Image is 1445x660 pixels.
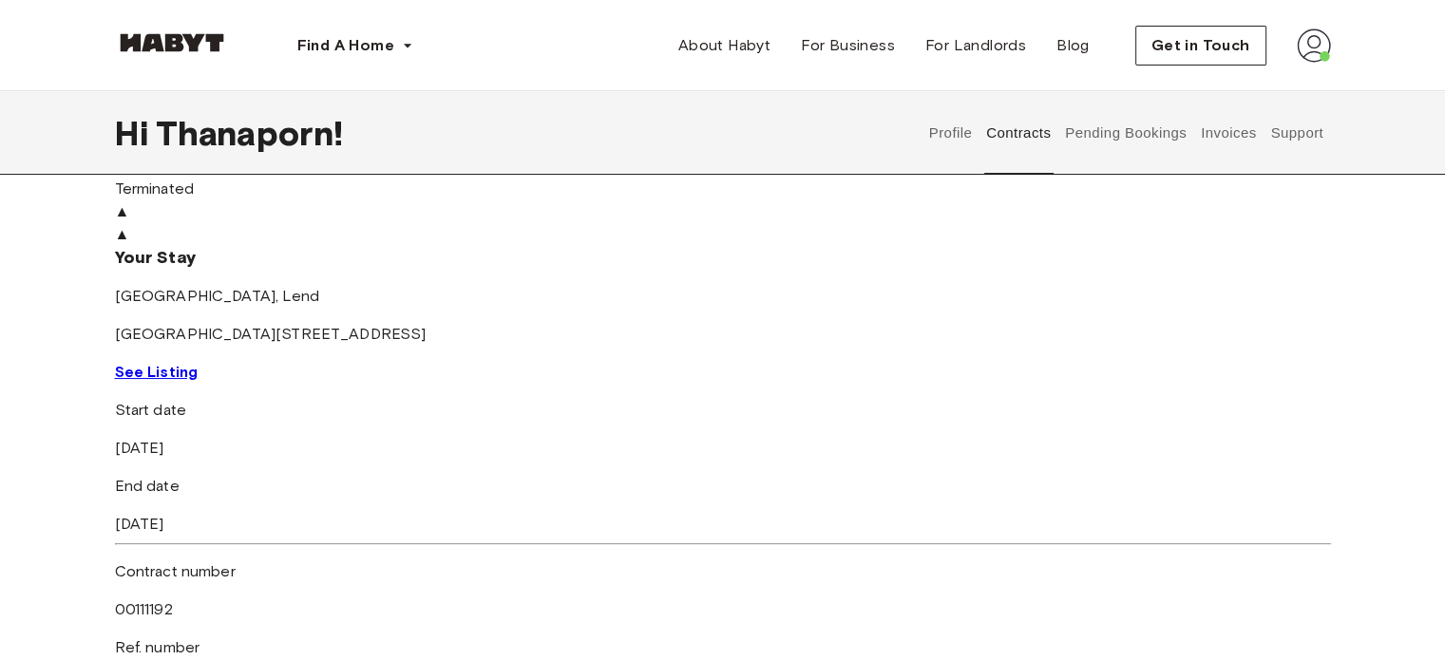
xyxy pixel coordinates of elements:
[115,399,723,460] div: [DATE]
[115,223,1331,246] div: ▲
[115,636,723,659] p: Ref. number
[297,34,394,57] span: Find A Home
[910,27,1041,65] a: For Landlords
[282,27,428,65] button: Find A Home
[678,34,770,57] span: About Habyt
[1135,26,1266,66] button: Get in Touch
[115,113,156,153] span: Hi
[1268,91,1326,175] button: Support
[115,247,196,268] span: Your Stay
[115,560,723,583] p: Contract number
[115,200,1331,223] div: ▲
[115,475,723,498] p: End date
[922,91,1330,175] div: user profile tabs
[115,33,229,52] img: Habyt
[115,399,723,422] p: Start date
[115,323,1331,346] p: [GEOGRAPHIC_DATA][STREET_ADDRESS]
[115,179,195,198] span: Terminated
[1056,34,1090,57] span: Blog
[156,113,344,153] span: Thanaporn !
[926,91,975,175] button: Profile
[115,285,1331,308] p: [GEOGRAPHIC_DATA] , Lend
[1041,27,1105,65] a: Blog
[786,27,910,65] a: For Business
[663,27,786,65] a: About Habyt
[115,363,199,381] a: See Listing
[1297,28,1331,63] img: avatar
[984,91,1054,175] button: Contracts
[1063,91,1189,175] button: Pending Bookings
[115,560,723,621] div: 00111192
[925,34,1026,57] span: For Landlords
[1198,91,1258,175] button: Invoices
[1151,34,1250,57] span: Get in Touch
[115,475,723,536] div: [DATE]
[801,34,895,57] span: For Business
